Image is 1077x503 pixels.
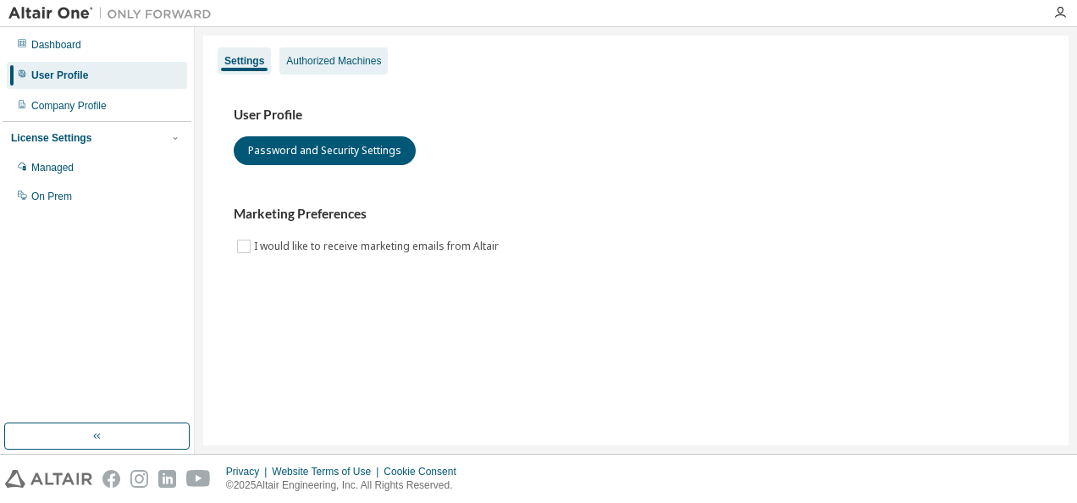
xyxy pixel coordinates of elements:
div: License Settings [11,131,91,145]
label: I would like to receive marketing emails from Altair [254,236,502,257]
img: linkedin.svg [158,470,176,488]
div: Settings [224,54,264,68]
img: Altair One [8,5,220,22]
div: Dashboard [31,38,81,52]
img: youtube.svg [186,470,211,488]
div: Privacy [226,465,272,478]
img: facebook.svg [102,470,120,488]
div: On Prem [31,190,72,203]
div: User Profile [31,69,88,82]
div: Authorized Machines [286,54,381,68]
button: Password and Security Settings [234,136,416,165]
h3: User Profile [234,107,1038,124]
div: Cookie Consent [384,465,466,478]
div: Managed [31,161,74,174]
img: instagram.svg [130,470,148,488]
p: © 2025 Altair Engineering, Inc. All Rights Reserved. [226,478,467,493]
h3: Marketing Preferences [234,206,1038,223]
div: Website Terms of Use [272,465,384,478]
div: Company Profile [31,99,107,113]
img: altair_logo.svg [5,470,92,488]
